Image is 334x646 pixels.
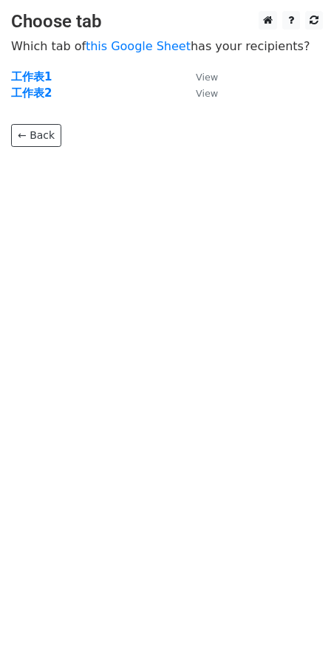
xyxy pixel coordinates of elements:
[11,70,52,83] a: 工作表1
[11,11,323,32] h3: Choose tab
[86,39,191,53] a: this Google Sheet
[181,70,218,83] a: View
[196,72,218,83] small: View
[11,38,323,54] p: Which tab of has your recipients?
[11,86,52,100] a: 工作表2
[181,86,218,100] a: View
[11,124,61,147] a: ← Back
[196,88,218,99] small: View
